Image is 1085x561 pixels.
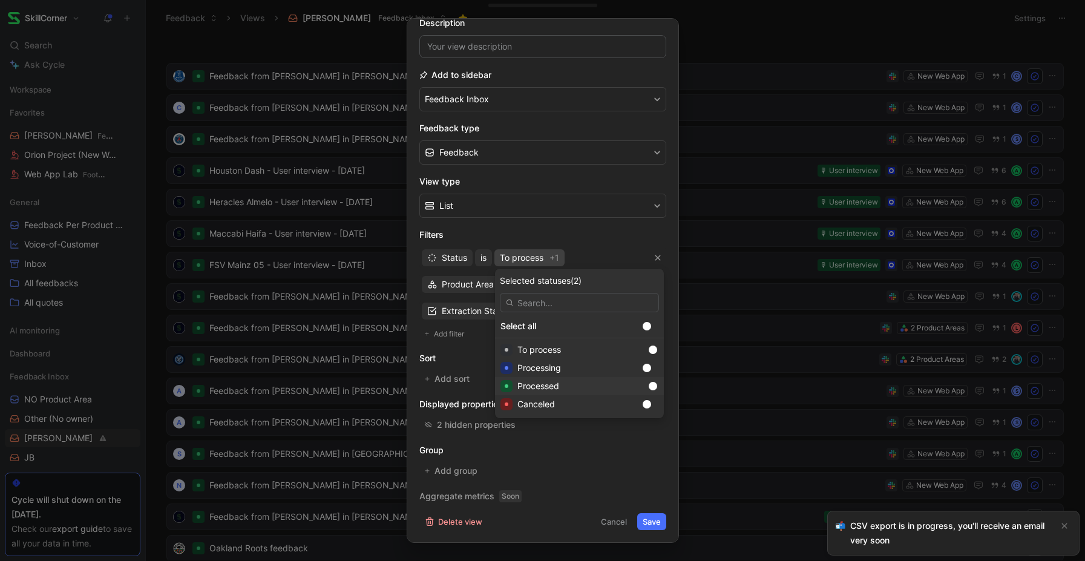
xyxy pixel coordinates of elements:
div: Selected statuses (2) [500,274,659,288]
span: Canceled [517,399,555,409]
div: Select all [500,319,637,333]
div: 📬 [835,519,845,533]
input: Search... [500,293,659,312]
span: Processing [517,363,561,373]
div: CSV export is in progress, you'll receive an email very soon [850,519,1052,548]
span: Processed [517,381,559,391]
span: To process [517,344,561,355]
